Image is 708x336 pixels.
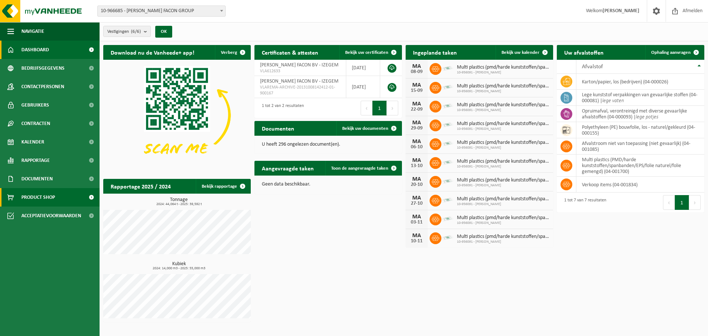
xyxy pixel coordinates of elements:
[260,62,339,68] span: [PERSON_NAME] FACON BV - IZEGEM
[409,69,424,75] div: 08-09
[576,122,704,138] td: polyethyleen (PE) bouwfolie, los - naturel/gekleurd (04-000155)
[258,100,304,116] div: 1 tot 2 van 2 resultaten
[409,82,424,88] div: MA
[441,100,454,112] img: LP-SK-00500-LPE-16
[346,60,380,76] td: [DATE]
[557,45,611,59] h2: Uw afvalstoffen
[502,50,539,55] span: Bekijk uw kalender
[107,261,251,270] h3: Kubiek
[457,234,549,240] span: Multi plastics (pmd/harde kunststoffen/spanbanden/eps/folie naturel/folie gemeng...
[663,195,675,210] button: Previous
[21,59,65,77] span: Bedrijfsgegevens
[98,6,225,16] span: 10-966685 - MUYLLE FACON GROUP
[409,220,424,225] div: 03-11
[409,88,424,93] div: 15-09
[457,127,549,131] span: 10-956091 - [PERSON_NAME]
[457,196,549,202] span: Multi plastics (pmd/harde kunststoffen/spanbanden/eps/folie naturel/folie gemeng...
[441,194,454,206] img: LP-SK-00500-LPE-16
[260,79,339,84] span: [PERSON_NAME] FACON BV - IZEGEM
[675,195,689,210] button: 1
[409,182,424,187] div: 20-10
[457,202,549,207] span: 10-956091 - [PERSON_NAME]
[107,202,251,206] span: 2024: 44,064 t - 2025: 39,592 t
[196,179,250,194] a: Bekijk rapportage
[342,126,388,131] span: Bekijk uw documenten
[361,101,372,115] button: Previous
[254,121,302,135] h2: Documenten
[457,183,549,188] span: 10-956091 - [PERSON_NAME]
[651,50,691,55] span: Ophaling aanvragen
[21,133,44,151] span: Kalender
[457,215,549,221] span: Multi plastics (pmd/harde kunststoffen/spanbanden/eps/folie naturel/folie gemeng...
[21,151,50,170] span: Rapportage
[97,6,226,17] span: 10-966685 - MUYLLE FACON GROUP
[215,45,250,60] button: Verberg
[409,63,424,69] div: MA
[103,45,202,59] h2: Download nu de Vanheede+ app!
[409,126,424,131] div: 29-09
[602,98,624,104] i: lege vaten
[582,64,603,70] span: Afvalstof
[457,146,549,150] span: 10-956091 - [PERSON_NAME]
[409,157,424,163] div: MA
[457,240,549,244] span: 10-956091 - [PERSON_NAME]
[221,50,237,55] span: Verberg
[107,267,251,270] span: 2024: 14,000 m3 - 2025: 55,000 m3
[155,26,172,38] button: OK
[457,140,549,146] span: Multi plastics (pmd/harde kunststoffen/spanbanden/eps/folie naturel/folie gemeng...
[21,41,49,59] span: Dashboard
[457,65,549,70] span: Multi plastics (pmd/harde kunststoffen/spanbanden/eps/folie naturel/folie gemeng...
[576,74,704,90] td: karton/papier, los (bedrijven) (04-000026)
[346,76,380,98] td: [DATE]
[441,231,454,244] img: LP-SK-00500-LPE-16
[576,177,704,193] td: verkoop items (04-001834)
[409,239,424,244] div: 10-11
[496,45,552,60] a: Bekijk uw kalender
[409,120,424,126] div: MA
[457,108,549,112] span: 10-956091 - [PERSON_NAME]
[339,45,401,60] a: Bekijk uw certificaten
[372,101,387,115] button: 1
[441,175,454,187] img: LP-SK-00500-LPE-16
[103,26,151,37] button: Vestigingen(6/6)
[262,142,395,147] p: U heeft 296 ongelezen document(en).
[409,233,424,239] div: MA
[21,207,81,225] span: Acceptatievoorwaarden
[576,155,704,177] td: multi plastics (PMD/harde kunststoffen/spanbanden/EPS/folie naturel/folie gemengd) (04-001700)
[441,137,454,150] img: LP-SK-00500-LPE-16
[409,145,424,150] div: 06-10
[409,107,424,112] div: 22-09
[457,83,549,89] span: Multi plastics (pmd/harde kunststoffen/spanbanden/eps/folie naturel/folie gemeng...
[21,188,55,207] span: Product Shop
[131,29,141,34] count: (6/6)
[576,138,704,155] td: afvalstroom niet van toepassing (niet gevaarlijk) (04-001085)
[387,101,398,115] button: Next
[457,177,549,183] span: Multi plastics (pmd/harde kunststoffen/spanbanden/eps/folie naturel/folie gemeng...
[21,114,50,133] span: Contracten
[409,101,424,107] div: MA
[441,81,454,93] img: LP-SK-00500-LPE-16
[560,194,606,211] div: 1 tot 7 van 7 resultaten
[409,139,424,145] div: MA
[689,195,701,210] button: Next
[406,45,464,59] h2: Ingeplande taken
[441,118,454,131] img: LP-SK-00500-LPE-16
[441,212,454,225] img: LP-SK-00500-LPE-16
[409,201,424,206] div: 27-10
[262,182,395,187] p: Geen data beschikbaar.
[345,50,388,55] span: Bekijk uw certificaten
[21,77,64,96] span: Contactpersonen
[103,179,178,193] h2: Rapportage 2025 / 2024
[457,70,549,75] span: 10-956091 - [PERSON_NAME]
[21,22,44,41] span: Navigatie
[325,161,401,176] a: Toon de aangevraagde taken
[457,89,549,94] span: 10-956091 - [PERSON_NAME]
[260,68,340,74] span: VLA612633
[254,161,321,175] h2: Aangevraagde taken
[457,164,549,169] span: 10-956091 - [PERSON_NAME]
[636,114,658,120] i: lege potjes
[254,45,326,59] h2: Certificaten & attesten
[457,102,549,108] span: Multi plastics (pmd/harde kunststoffen/spanbanden/eps/folie naturel/folie gemeng...
[457,121,549,127] span: Multi plastics (pmd/harde kunststoffen/spanbanden/eps/folie naturel/folie gemeng...
[409,214,424,220] div: MA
